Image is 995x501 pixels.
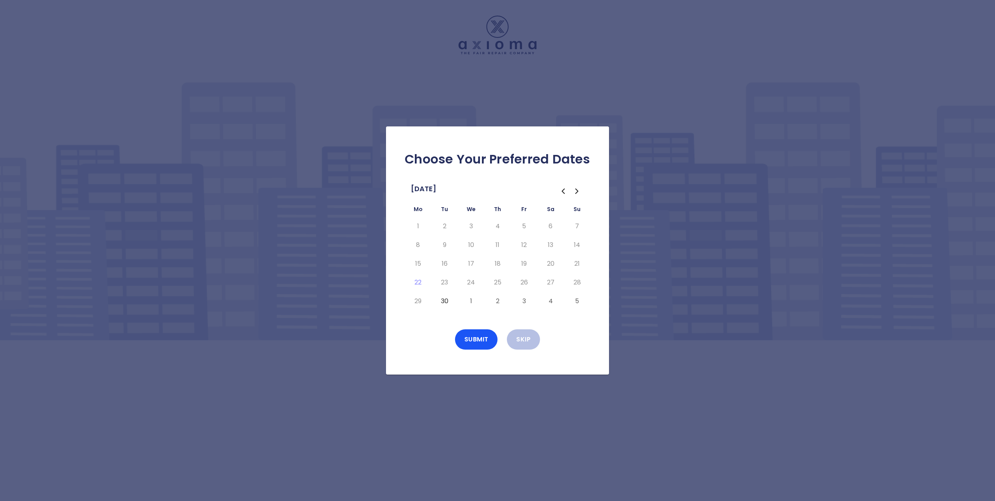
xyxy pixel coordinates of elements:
button: Monday, September 1st, 2025 [411,220,425,233]
button: Sunday, September 21st, 2025 [570,258,584,270]
button: Saturday, September 6th, 2025 [544,220,558,233]
th: Saturday [537,204,564,217]
button: Sunday, October 5th, 2025 [570,295,584,307]
button: Sunday, September 28th, 2025 [570,276,584,289]
button: Thursday, September 4th, 2025 [490,220,505,233]
th: Tuesday [431,204,458,217]
button: Wednesday, September 3rd, 2025 [464,220,478,233]
button: Friday, September 12th, 2025 [517,239,531,251]
button: Tuesday, September 23rd, 2025 [437,276,451,289]
button: Tuesday, September 2nd, 2025 [437,220,451,233]
button: Friday, September 19th, 2025 [517,258,531,270]
button: Friday, October 3rd, 2025 [517,295,531,307]
button: Skip [507,329,540,350]
button: Tuesday, September 30th, 2025 [437,295,451,307]
button: Saturday, October 4th, 2025 [544,295,558,307]
button: Submit [455,329,498,350]
button: Today, Monday, September 22nd, 2025 [411,276,425,289]
button: Sunday, September 14th, 2025 [570,239,584,251]
table: September 2025 [405,204,590,311]
th: Wednesday [458,204,484,217]
th: Thursday [484,204,511,217]
th: Friday [511,204,537,217]
span: [DATE] [411,183,436,195]
button: Thursday, September 11th, 2025 [490,239,505,251]
button: Wednesday, September 10th, 2025 [464,239,478,251]
img: Logo [459,16,536,54]
button: Monday, September 8th, 2025 [411,239,425,251]
button: Monday, September 15th, 2025 [411,258,425,270]
th: Monday [405,204,431,217]
th: Sunday [564,204,590,217]
button: Saturday, September 27th, 2025 [544,276,558,289]
button: Go to the Previous Month [556,184,570,198]
button: Thursday, September 25th, 2025 [490,276,505,289]
button: Wednesday, October 1st, 2025 [464,295,478,307]
button: Thursday, October 2nd, 2025 [490,295,505,307]
button: Thursday, September 18th, 2025 [490,258,505,270]
h2: Choose Your Preferred Dates [398,151,597,167]
button: Saturday, September 13th, 2025 [544,239,558,251]
button: Monday, September 29th, 2025 [411,295,425,307]
button: Wednesday, September 24th, 2025 [464,276,478,289]
button: Friday, September 26th, 2025 [517,276,531,289]
button: Tuesday, September 16th, 2025 [437,258,451,270]
button: Friday, September 5th, 2025 [517,220,531,233]
button: Go to the Next Month [570,184,584,198]
button: Wednesday, September 17th, 2025 [464,258,478,270]
button: Saturday, September 20th, 2025 [544,258,558,270]
button: Tuesday, September 9th, 2025 [437,239,451,251]
button: Sunday, September 7th, 2025 [570,220,584,233]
